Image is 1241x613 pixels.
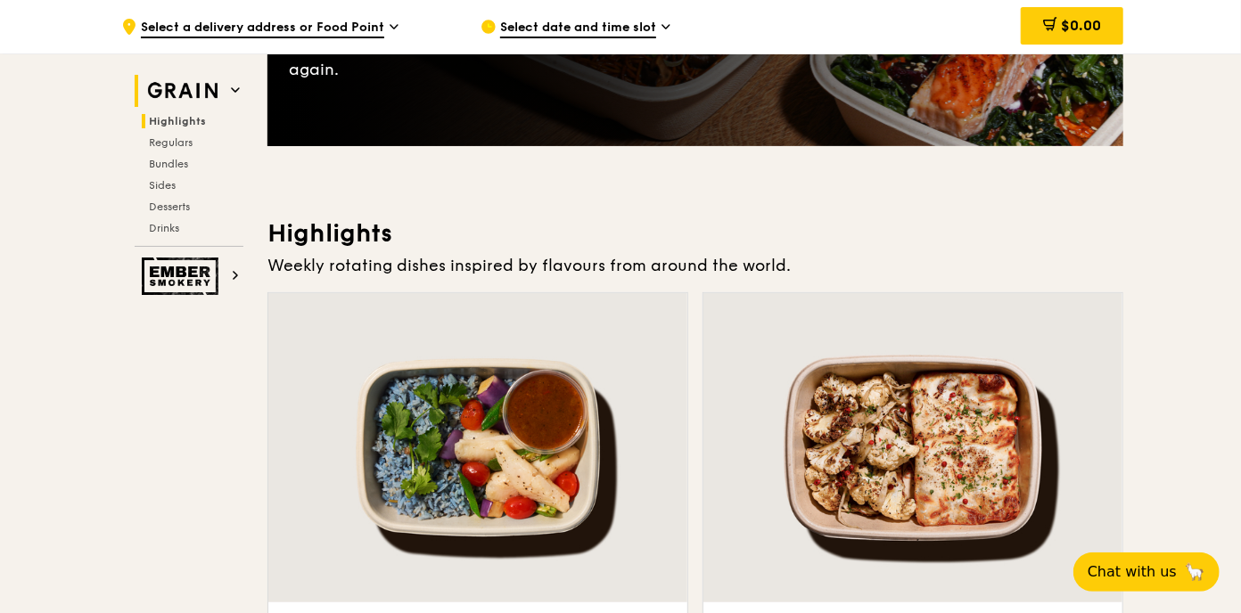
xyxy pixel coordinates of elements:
span: Chat with us [1088,561,1177,583]
span: Bundles [149,158,188,170]
img: Ember Smokery web logo [142,257,224,295]
h3: Highlights [267,217,1123,249]
span: 🦙 [1184,561,1205,583]
div: Weekly rotating dishes inspired by flavours from around the world. [267,253,1123,278]
span: Regulars [149,136,193,149]
span: Select date and time slot [500,19,656,38]
button: Chat with us🦙 [1073,552,1220,592]
span: Select a delivery address or Food Point [141,19,384,38]
span: Highlights [149,115,206,127]
span: Sides [149,179,176,192]
span: $0.00 [1061,17,1101,34]
span: Drinks [149,222,179,234]
span: Desserts [149,200,190,213]
img: Grain web logo [142,75,224,107]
